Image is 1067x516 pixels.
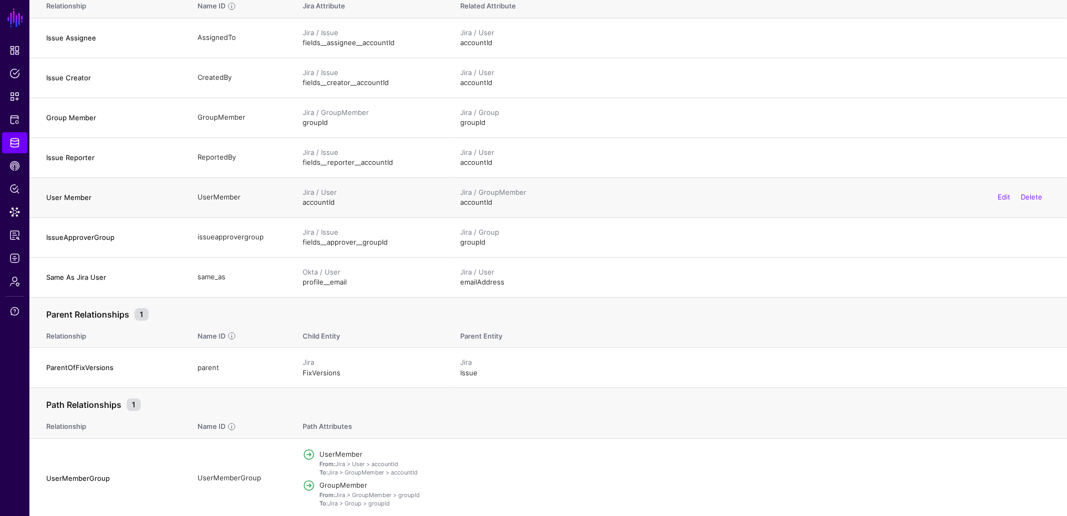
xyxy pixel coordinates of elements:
td: fields__creator__accountId [292,58,450,98]
div: Jira / User [460,267,1050,278]
span: Policy Lens [9,184,20,194]
a: Reports [2,225,27,246]
div: Name ID [196,422,226,432]
th: Parent Entity [450,321,1067,348]
a: Logs [2,248,27,269]
th: Relationship [29,411,187,438]
div: groupId [460,227,1050,248]
h4: Issue Creator [46,73,177,82]
td: FixVersions [292,348,450,388]
strong: To: [319,500,328,507]
span: Data Lens [9,207,20,217]
h4: User Member [46,193,177,202]
a: CAEP Hub [2,155,27,176]
div: Jira [460,357,1050,368]
div: Jira / Group [460,227,1050,238]
div: Jira / GroupMember [460,187,1050,198]
span: Snippets [9,91,20,102]
a: Edit [998,193,1010,201]
div: accountId [460,68,1050,88]
span: Logs [9,253,20,264]
a: Snippets [2,86,27,107]
td: profile__email [292,257,450,297]
td: ReportedBy [187,138,292,177]
h4: Group Member [46,113,177,122]
td: AssignedTo [187,18,292,58]
div: Jira / Issue [303,148,439,158]
span: Admin [9,276,20,287]
div: Jira / User [460,28,1050,38]
div: Jira / Issue [303,68,439,78]
a: SGNL [6,6,24,29]
th: Child Entity [292,321,450,348]
td: same_as [187,257,292,297]
div: accountId [460,187,1050,208]
span: CAEP Hub [9,161,20,171]
strong: From: [319,460,335,468]
span: Policies [9,68,20,79]
h4: UserMemberGroup [46,473,177,483]
h4: Same As Jira User [46,272,177,282]
a: Policies [2,63,27,84]
p: Jira > User > accountId Jira > GroupMember > accountId [319,460,1050,477]
div: Jira / User [460,68,1050,78]
div: Okta / User [303,267,439,278]
a: Identity Data Fabric [2,132,27,153]
a: Dashboard [2,40,27,61]
small: 1 [127,398,141,411]
div: Jira / Issue [303,28,439,38]
h4: GroupMember [319,480,1050,490]
div: Issue [460,357,1050,378]
span: Support [9,306,20,317]
td: groupId [292,98,450,138]
span: Dashboard [9,45,20,56]
div: accountId [460,148,1050,168]
a: Delete [1021,193,1042,201]
div: Jira [303,357,439,368]
td: accountId [292,177,450,217]
strong: To: [319,469,328,476]
td: issueapprovergroup [187,217,292,257]
span: Reports [9,230,20,240]
td: fields__assignee__accountId [292,18,450,58]
td: fields__reporter__accountId [292,138,450,177]
div: groupId [460,108,1050,128]
div: Name ID [196,331,226,342]
strong: From: [319,491,335,499]
a: Protected Systems [2,109,27,130]
td: fields__approver__groupId [292,217,450,257]
th: Path Attributes [292,411,1067,438]
div: Jira / GroupMember [303,108,439,118]
p: Jira > GroupMember > groupId Jira > Group > groupId [319,491,1050,508]
td: parent [187,348,292,388]
td: GroupMember [187,98,292,138]
div: Name ID [196,1,226,12]
th: Relationship [29,321,187,348]
div: Jira / User [460,148,1050,158]
h4: ParentOfFixVersions [46,363,177,372]
div: accountId [460,28,1050,48]
small: 1 [134,308,149,321]
a: Policy Lens [2,178,27,199]
h4: IssueApproverGroup [46,233,177,242]
a: Admin [2,271,27,292]
h4: Issue Reporter [46,153,177,162]
span: Identity Data Fabric [9,138,20,148]
span: Protected Systems [9,114,20,125]
td: UserMember [187,177,292,217]
h4: Issue Assignee [46,33,177,43]
div: Jira / User [303,187,439,198]
td: CreatedBy [187,58,292,98]
a: Data Lens [2,202,27,223]
div: Jira / Group [460,108,1050,118]
div: emailAddress [460,267,1050,288]
h4: UserMember [319,449,1050,459]
span: Path Relationships [44,398,124,411]
span: Parent Relationships [44,308,132,321]
div: Jira / Issue [303,227,439,238]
